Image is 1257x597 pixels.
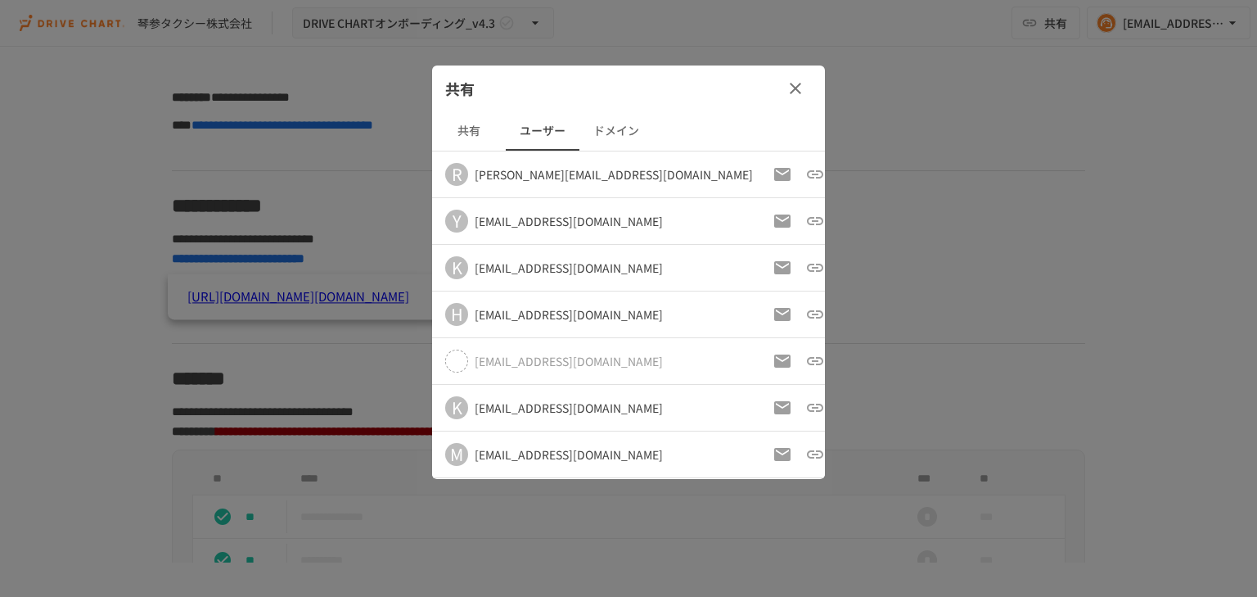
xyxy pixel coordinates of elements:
[475,306,663,323] div: [EMAIL_ADDRESS][DOMAIN_NAME]
[475,446,663,463] div: [EMAIL_ADDRESS][DOMAIN_NAME]
[506,111,579,151] button: ユーザー
[766,345,799,378] button: 招待メールの再送
[799,438,831,471] button: 招待URLをコピー（以前のものは破棄）
[799,205,831,237] button: 招待URLをコピー（以前のものは破棄）
[766,158,799,191] button: 招待メールの再送
[799,158,831,191] button: 招待URLをコピー（以前のものは破棄）
[445,443,468,466] div: M
[579,111,653,151] button: ドメイン
[445,303,468,326] div: H
[475,353,663,369] div: このユーザーはまだログインしていません。
[799,251,831,284] button: 招待URLをコピー（以前のものは破棄）
[445,396,468,419] div: K
[432,66,825,111] div: 共有
[766,298,799,331] button: 招待メールの再送
[766,391,799,424] button: 招待メールの再送
[432,111,506,151] button: 共有
[445,210,468,233] div: Y
[475,400,663,416] div: [EMAIL_ADDRESS][DOMAIN_NAME]
[445,256,468,279] div: K
[445,163,468,186] div: R
[799,391,831,424] button: 招待URLをコピー（以前のものは破棄）
[475,166,753,183] div: [PERSON_NAME][EMAIL_ADDRESS][DOMAIN_NAME]
[766,438,799,471] button: 招待メールの再送
[799,298,831,331] button: 招待URLをコピー（以前のものは破棄）
[766,251,799,284] button: 招待メールの再送
[475,213,663,229] div: [EMAIL_ADDRESS][DOMAIN_NAME]
[766,205,799,237] button: 招待メールの再送
[799,345,831,378] button: 招待URLをコピー（以前のものは破棄）
[475,260,663,276] div: [EMAIL_ADDRESS][DOMAIN_NAME]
